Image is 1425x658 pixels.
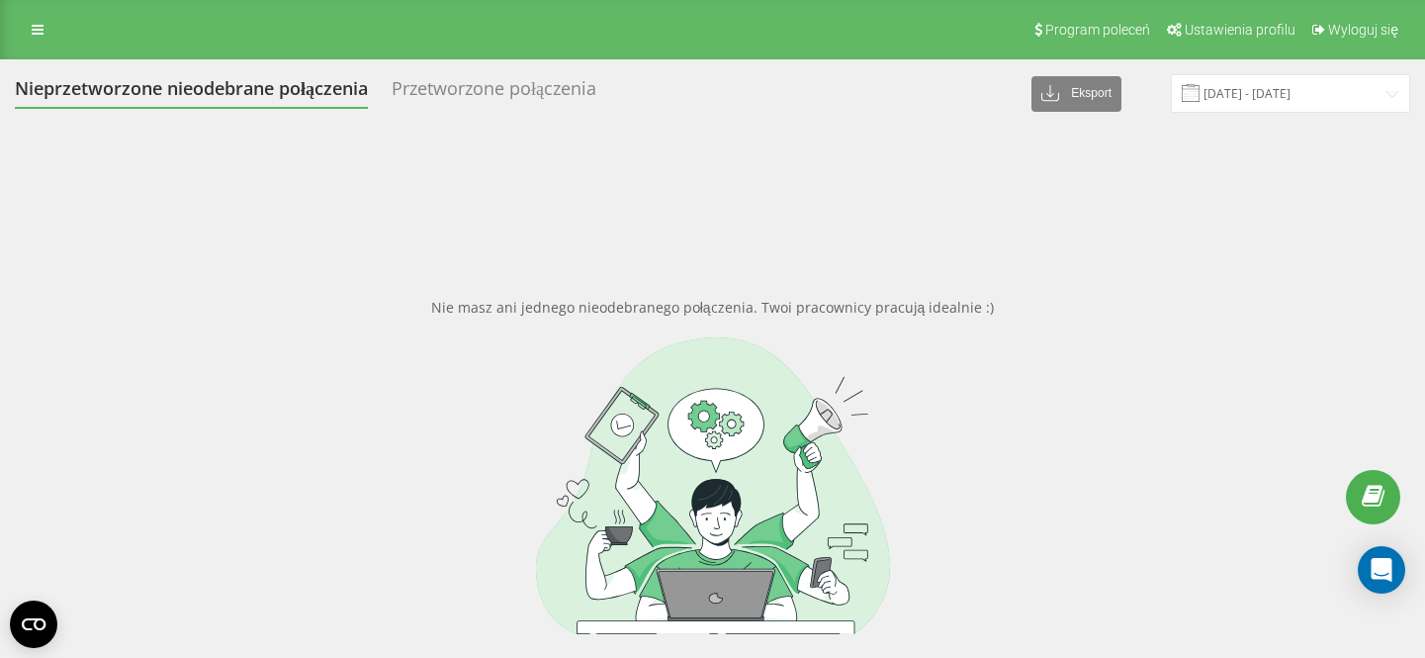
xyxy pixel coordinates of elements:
[1328,22,1398,38] span: Wyloguj się
[1031,76,1121,112] button: Eksport
[15,78,368,109] div: Nieprzetworzone nieodebrane połączenia
[392,78,596,109] div: Przetworzone połączenia
[1045,22,1150,38] span: Program poleceń
[10,601,57,648] button: Open CMP widget
[1358,546,1405,594] div: Open Intercom Messenger
[1185,22,1295,38] span: Ustawienia profilu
